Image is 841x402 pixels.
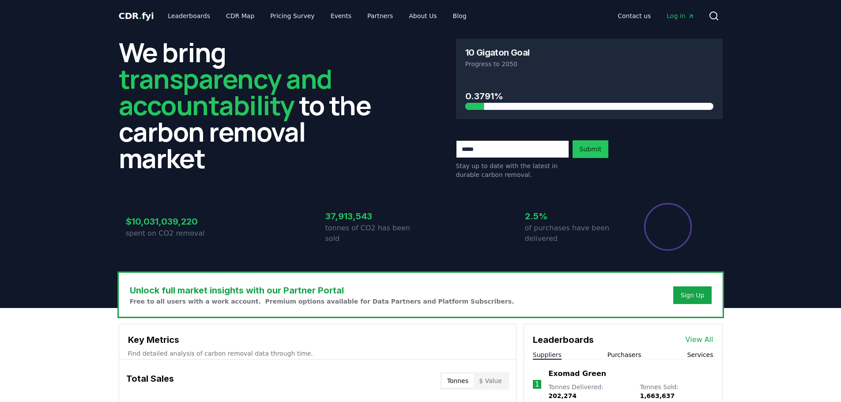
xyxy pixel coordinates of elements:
button: Sign Up [673,286,711,304]
nav: Main [611,8,701,24]
a: Leaderboards [161,8,217,24]
h3: $10,031,039,220 [126,215,221,228]
a: CDR Map [219,8,261,24]
p: Tonnes Delivered : [548,383,631,400]
p: Progress to 2050 [465,60,713,68]
h3: Total Sales [126,372,174,390]
a: View All [686,334,713,345]
p: Free to all users with a work account. Premium options available for Data Partners and Platform S... [130,297,514,306]
a: Blog [446,8,474,24]
button: Purchasers [607,350,641,359]
p: Stay up to date with the latest in durable carbon removal. [456,162,569,179]
a: Exomad Green [548,368,606,379]
h3: Unlock full market insights with our Partner Portal [130,284,514,297]
a: Contact us [611,8,658,24]
h3: 37,913,543 [325,210,421,223]
p: 1 [535,379,539,390]
a: CDR.fyi [119,10,154,22]
a: Log in [660,8,701,24]
p: spent on CO2 removal [126,228,221,239]
a: About Us [402,8,444,24]
p: tonnes of CO2 has been sold [325,223,421,244]
button: Tonnes [442,374,474,388]
h3: Leaderboards [533,333,594,346]
h2: We bring to the carbon removal market [119,39,385,171]
button: Suppliers [533,350,562,359]
a: Events [324,8,358,24]
span: Log in [667,11,694,20]
span: CDR fyi [119,11,154,21]
h3: Key Metrics [128,333,507,346]
p: Tonnes Sold : [640,383,713,400]
p: of purchases have been delivered [525,223,620,244]
span: transparency and accountability [119,60,332,123]
p: Find detailed analysis of carbon removal data through time. [128,349,507,358]
span: 1,663,637 [640,392,675,399]
span: . [139,11,142,21]
h3: 10 Gigaton Goal [465,48,530,57]
button: Services [687,350,713,359]
a: Partners [360,8,400,24]
a: Sign Up [680,291,704,300]
button: Submit [573,140,609,158]
button: $ Value [474,374,507,388]
h3: 0.3791% [465,90,713,103]
a: Pricing Survey [263,8,321,24]
div: Percentage of sales delivered [643,202,693,252]
h3: 2.5% [525,210,620,223]
nav: Main [161,8,473,24]
span: 202,274 [548,392,577,399]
